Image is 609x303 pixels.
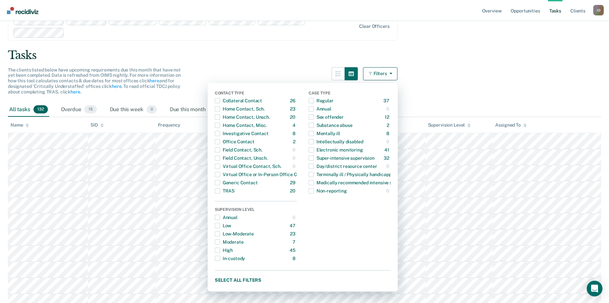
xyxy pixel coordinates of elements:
div: 37 [383,95,391,106]
div: 12 [385,112,391,122]
div: Supervision Level [215,207,297,213]
div: 8 [293,253,297,264]
div: Office Contact [215,136,254,147]
div: 2 [293,136,297,147]
div: Contact Type [215,91,297,97]
div: Mentally ill [309,128,340,139]
div: 0 [293,212,297,223]
div: Name [10,122,29,128]
div: Due this month117 [169,103,224,117]
div: 0 [386,104,391,114]
span: 132 [33,105,48,114]
div: 47 [290,220,297,231]
div: 20 [290,112,297,122]
div: All tasks132 [8,103,49,117]
div: J D [593,5,604,15]
div: Field Contact, Sch. [215,145,262,155]
div: 20 [290,186,297,196]
div: Assigned To [495,122,526,128]
span: 0 [147,105,157,114]
div: Medically recommended intensive supervision [309,177,414,188]
div: Substance abuse [309,120,353,131]
div: 29 [290,177,297,188]
div: Virtual Office or In-Person Office Contact [215,169,311,180]
div: Clear officers [359,24,389,29]
div: Regular [309,95,334,106]
div: Collateral Contact [215,95,262,106]
div: 23 [290,229,297,239]
div: Low [215,220,232,231]
div: 0 [293,161,297,172]
div: Low-Moderate [215,229,254,239]
div: Virtual Office Contact, Sch. [215,161,281,172]
img: Recidiviz [7,7,38,14]
div: 0 [293,153,297,163]
button: Profile dropdown button [593,5,604,15]
div: 0 [386,186,391,196]
div: 0 [386,161,391,172]
div: Due this week0 [109,103,158,117]
div: Electronic monitoring [309,145,363,155]
div: 23 [290,104,297,114]
div: Super-intensive supervision [309,153,375,163]
div: 45 [290,245,297,255]
div: Home Contact, Unsch. [215,112,270,122]
div: 0 [386,136,391,147]
div: Home Contact, Misc. [215,120,267,131]
div: Overdue15 [60,103,98,117]
div: 8 [386,128,391,139]
div: Terminally ill / Physically handicapped [309,169,397,180]
div: 7 [293,237,297,247]
a: here [71,89,80,94]
div: Generic Contact [215,177,258,188]
div: Intellectually disabled [309,136,363,147]
div: 2 [387,120,391,131]
div: 8 [293,128,297,139]
div: Field Contact, Unsch. [215,153,268,163]
div: Open Intercom Messenger [587,281,602,296]
div: Sex offender [309,112,344,122]
div: Frequency [158,122,181,128]
div: Moderate [215,237,244,247]
div: High [215,245,233,255]
span: The clients listed below have upcoming requirements due this month that have not yet been complet... [8,67,181,94]
div: 4 [293,120,297,131]
button: Select all filters [215,276,391,284]
div: 41 [384,145,391,155]
div: Case Type [309,91,391,97]
div: SID [91,122,104,128]
a: here [112,84,121,89]
div: Supervision Level [428,122,471,128]
div: In-custody [215,253,245,264]
div: Home Contact, Sch. [215,104,265,114]
div: 0 [293,145,297,155]
div: 26 [290,95,297,106]
div: Investigative Contact [215,128,269,139]
span: 15 [84,105,96,114]
div: 32 [384,153,391,163]
div: Day/district resource center [309,161,377,172]
a: here [150,78,159,83]
div: Annual [309,104,331,114]
button: Filters [363,67,398,80]
div: TRAS [215,186,234,196]
div: Annual [215,212,237,223]
div: Non-reporting [309,186,347,196]
div: Tasks [8,49,601,62]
